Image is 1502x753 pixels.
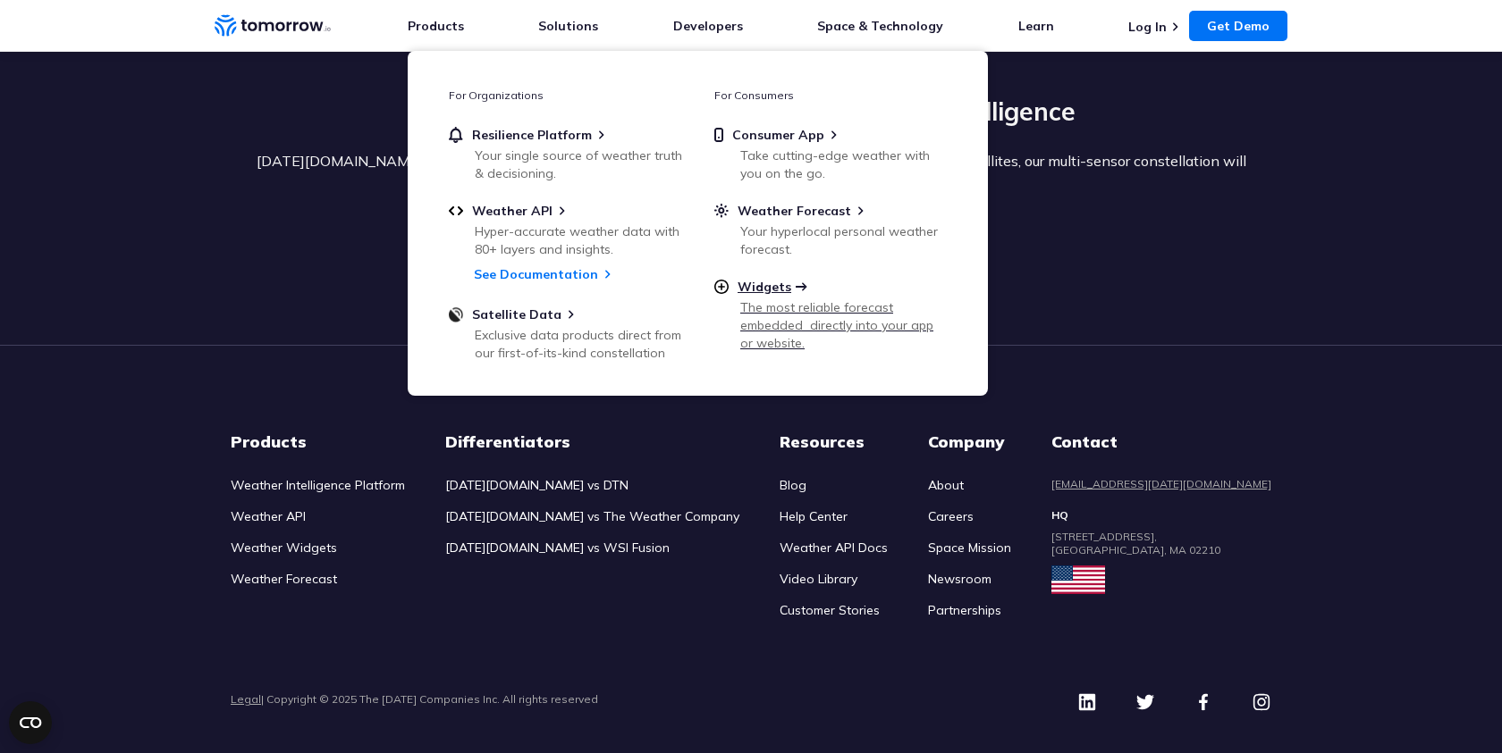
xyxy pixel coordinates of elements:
[445,508,739,524] a: [DATE][DOMAIN_NAME] vs The Weather Company
[475,222,683,258] div: Hyper-accurate weather data with 80+ layers and insights.
[780,540,888,556] a: Weather API Docs
[472,203,553,219] span: Weather API
[1051,508,1271,523] dt: HQ
[714,127,723,143] img: mobile.svg
[738,203,851,219] span: Weather Forecast
[1018,18,1054,34] a: Learn
[732,127,824,143] span: Consumer App
[1051,565,1105,594] img: usa flag
[1051,431,1271,453] dt: Contact
[780,602,880,618] a: Customer Stories
[474,266,598,282] a: See Documentation
[738,279,791,295] span: Widgets
[1128,19,1167,35] a: Log In
[9,701,52,744] button: Open CMP widget
[475,326,683,362] div: Exclusive data products direct from our first-of-its-kind constellation
[1077,692,1097,712] img: Linkedin
[231,431,405,453] h3: Products
[780,431,888,453] h3: Resources
[475,146,683,182] div: Your single source of weather truth & decisioning.
[1051,477,1271,490] a: [EMAIL_ADDRESS][DATE][DOMAIN_NAME]
[740,146,949,182] div: Take cutting-edge weather with you on the go.
[673,18,743,34] a: Developers
[449,203,463,219] img: api.svg
[472,306,561,322] span: Satellite Data
[928,431,1011,453] h3: Company
[1135,692,1155,712] img: Twitter
[928,571,991,587] a: Newsroom
[928,508,974,524] a: Careers
[445,477,629,493] a: [DATE][DOMAIN_NAME] vs DTN
[445,431,739,453] h3: Differentiators
[714,203,729,219] img: sun.svg
[928,540,1011,556] a: Space Mission
[714,127,947,179] a: Consumer AppTake cutting-edge weather with you on the go.
[928,477,964,493] a: About
[445,540,670,556] a: [DATE][DOMAIN_NAME] vs WSI Fusion
[740,222,949,258] div: Your hyperlocal personal weather forecast.
[1051,530,1271,556] dd: [STREET_ADDRESS], [GEOGRAPHIC_DATA], MA 02210
[740,298,949,352] div: The most reliable forecast embedded directly into your app or website.
[231,540,337,556] a: Weather Widgets
[780,508,848,524] a: Help Center
[231,571,337,587] a: Weather Forecast
[714,203,947,255] a: Weather ForecastYour hyperlocal personal weather forecast.
[449,306,463,322] img: satellite-data-menu.png
[231,692,598,706] p: | Copyright © 2025 The [DATE] Companies Inc. All rights reserved
[928,602,1001,618] a: Partnerships
[1189,11,1287,41] a: Get Demo
[780,477,806,493] a: Blog
[1194,692,1213,712] img: Facebook
[231,508,306,524] a: Weather API
[408,18,464,34] a: Products
[538,18,598,34] a: Solutions
[449,306,681,358] a: Satellite DataExclusive data products direct from our first-of-its-kind constellation
[215,150,1287,193] p: [DATE][DOMAIN_NAME]’s Pathfinders are just the beginning. Combined with radar and sounder-equppie...
[817,18,943,34] a: Space & Technology
[714,279,947,348] a: WidgetsThe most reliable forecast embedded directly into your app or website.
[780,571,857,587] a: Video Library
[449,203,681,255] a: Weather APIHyper-accurate weather data with 80+ layers and insights.
[472,127,592,143] span: Resilience Platform
[1252,692,1271,712] img: Instagram
[449,127,463,143] img: bell.svg
[449,88,681,102] h3: For Organizations
[215,95,1287,129] h2: Get The World’s Most Advanced Weather Intelligence
[714,88,947,102] h3: For Consumers
[231,477,405,493] a: Weather Intelligence Platform
[449,127,681,179] a: Resilience PlatformYour single source of weather truth & decisioning.
[1051,431,1271,556] dl: contact details
[714,279,729,295] img: plus-circle.svg
[215,13,331,39] a: Home link
[231,692,261,706] a: Legal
